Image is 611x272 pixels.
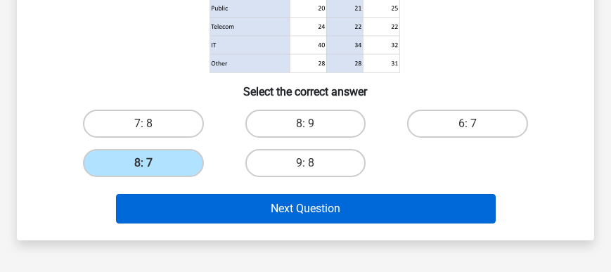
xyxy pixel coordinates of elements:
label: 8: 9 [245,110,366,138]
button: Next Question [116,194,496,224]
label: 9: 8 [245,149,366,177]
label: 8: 7 [83,149,203,177]
label: 6: 7 [407,110,527,138]
label: 7: 8 [83,110,203,138]
h6: Select the correct answer [39,74,572,98]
